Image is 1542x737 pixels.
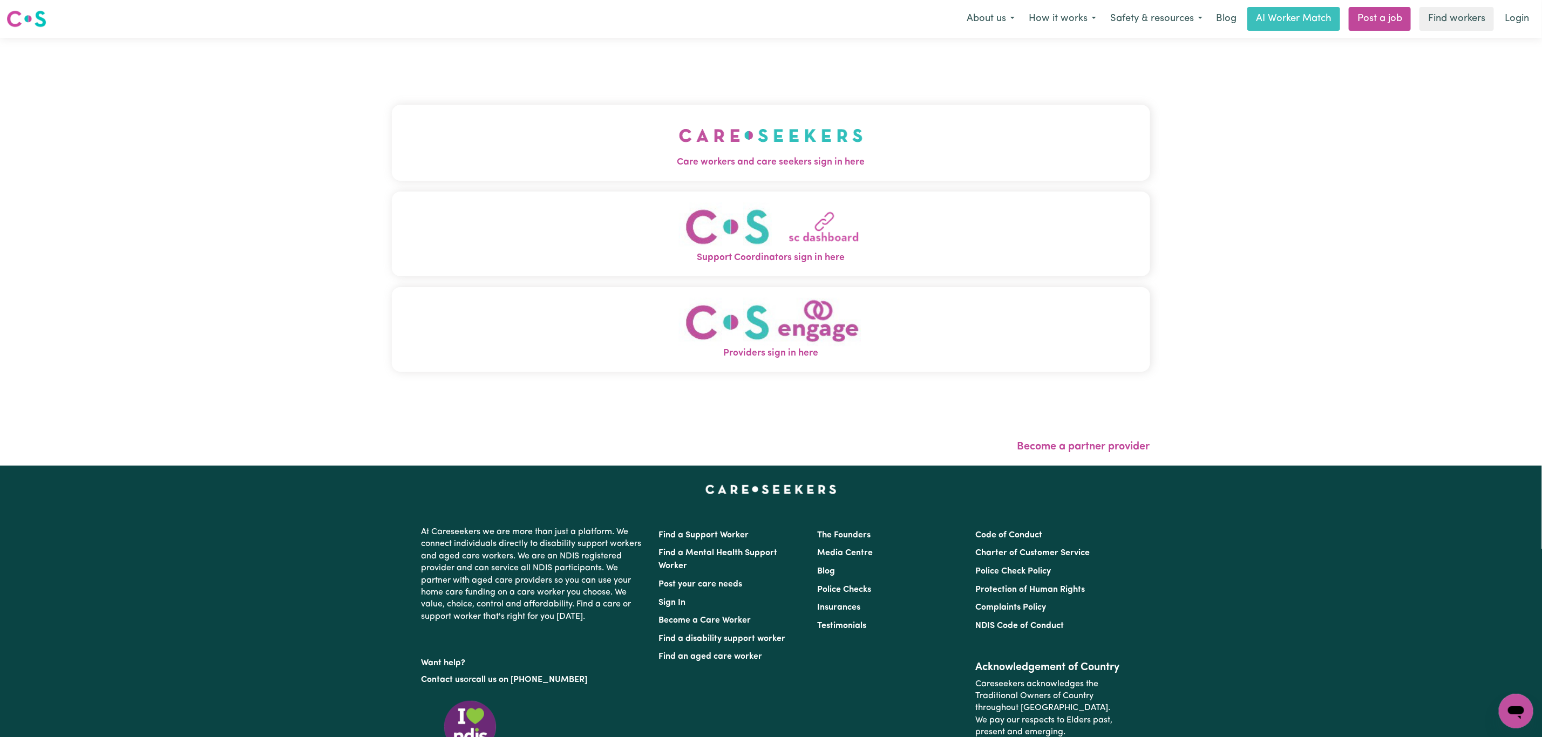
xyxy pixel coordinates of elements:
[1419,7,1494,31] a: Find workers
[659,616,751,625] a: Become a Care Worker
[1349,7,1411,31] a: Post a job
[1499,694,1533,728] iframe: Button to launch messaging window, conversation in progress
[817,585,871,594] a: Police Checks
[817,549,873,557] a: Media Centre
[1022,8,1103,30] button: How it works
[975,531,1042,540] a: Code of Conduct
[975,603,1046,612] a: Complaints Policy
[817,603,860,612] a: Insurances
[392,251,1150,265] span: Support Coordinators sign in here
[1017,441,1150,452] a: Become a partner provider
[392,105,1150,180] button: Care workers and care seekers sign in here
[659,531,749,540] a: Find a Support Worker
[422,653,646,669] p: Want help?
[422,670,646,690] p: or
[6,6,46,31] a: Careseekers logo
[392,155,1150,169] span: Care workers and care seekers sign in here
[392,192,1150,276] button: Support Coordinators sign in here
[960,8,1022,30] button: About us
[817,567,835,576] a: Blog
[659,580,743,589] a: Post your care needs
[659,652,763,661] a: Find an aged care worker
[6,9,46,29] img: Careseekers logo
[817,622,866,630] a: Testimonials
[1210,7,1243,31] a: Blog
[817,531,871,540] a: The Founders
[392,287,1150,372] button: Providers sign in here
[659,634,786,643] a: Find a disability support worker
[975,549,1090,557] a: Charter of Customer Service
[1498,7,1536,31] a: Login
[659,598,686,607] a: Sign In
[472,675,588,684] a: call us on [PHONE_NUMBER]
[1247,7,1340,31] a: AI Worker Match
[975,661,1120,674] h2: Acknowledgement of Country
[975,622,1064,630] a: NDIS Code of Conduct
[392,346,1150,360] span: Providers sign in here
[975,585,1085,594] a: Protection of Human Rights
[975,567,1051,576] a: Police Check Policy
[422,675,464,684] a: Contact us
[422,522,646,627] p: At Careseekers we are more than just a platform. We connect individuals directly to disability su...
[659,549,778,570] a: Find a Mental Health Support Worker
[1103,8,1210,30] button: Safety & resources
[705,485,837,494] a: Careseekers home page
